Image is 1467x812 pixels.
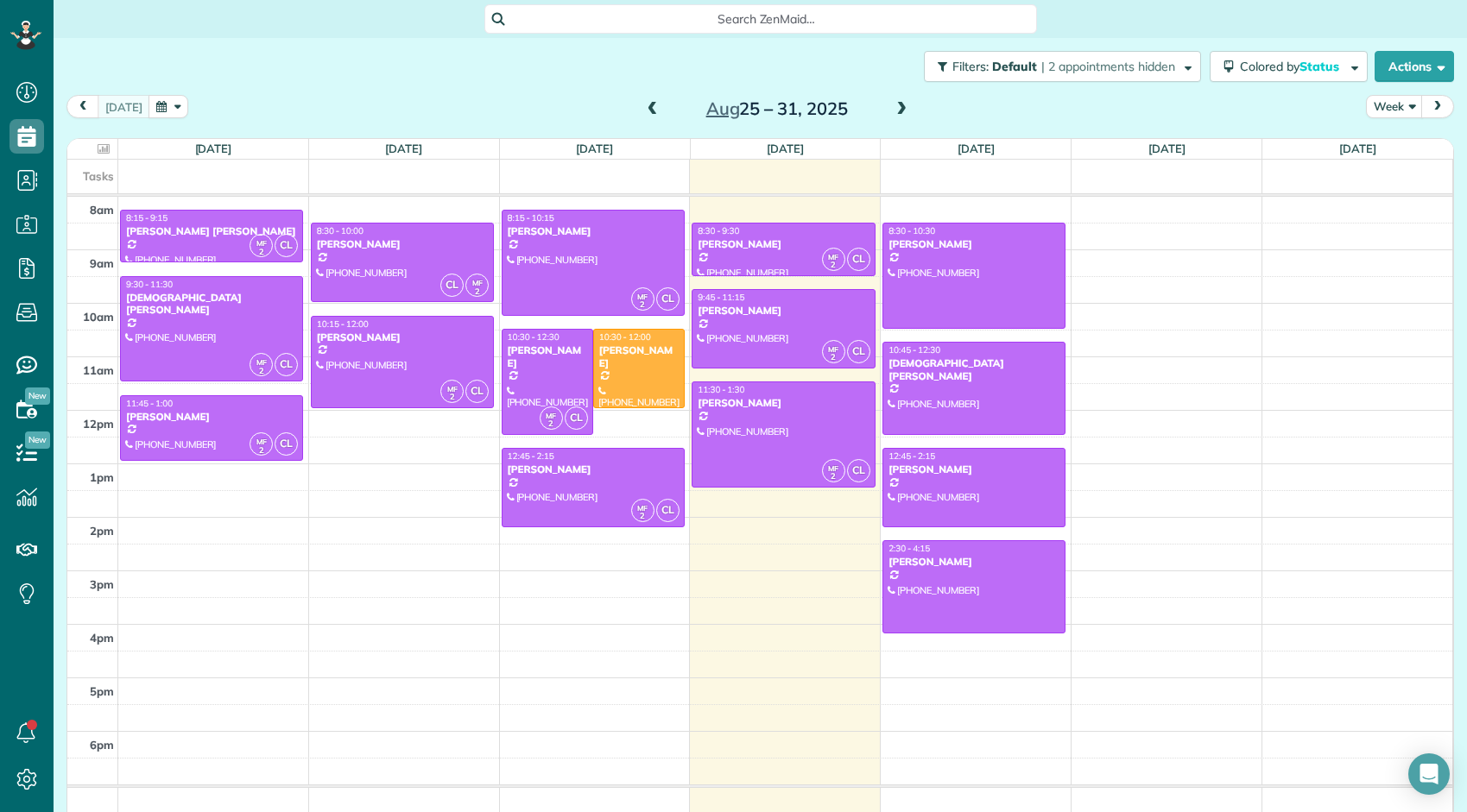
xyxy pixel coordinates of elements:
span: Aug [706,98,740,119]
div: [PERSON_NAME] [125,411,298,423]
span: CL [275,353,298,376]
span: CL [275,234,298,257]
div: [PERSON_NAME] [316,238,489,250]
button: Actions [1375,51,1454,82]
span: Colored by [1240,59,1345,74]
span: 8am [90,203,114,217]
div: [PERSON_NAME] [697,305,869,317]
span: MF [256,238,267,248]
span: 12pm [83,417,114,431]
div: [PERSON_NAME] [888,556,1060,568]
span: CL [275,432,298,456]
span: 6pm [90,738,114,752]
span: 10am [83,310,114,324]
div: [PERSON_NAME] [697,238,869,250]
span: MF [546,411,556,420]
span: 10:15 - 12:00 [317,318,369,330]
span: MF [828,344,838,354]
small: 2 [632,508,654,525]
span: 12:45 - 2:15 [508,450,554,462]
div: [PERSON_NAME] [PERSON_NAME] [125,225,298,237]
button: Week [1366,95,1423,118]
div: [PERSON_NAME] [888,463,1060,475]
a: [DATE] [385,142,422,155]
div: [DEMOGRAPHIC_DATA][PERSON_NAME] [125,292,298,317]
div: [PERSON_NAME] [697,397,869,409]
span: 11:45 - 1:00 [126,398,173,409]
small: 2 [250,244,272,261]
span: 9am [90,256,114,270]
span: 10:30 - 12:00 [599,331,651,343]
span: 12:45 - 2:15 [888,450,935,462]
span: CL [440,274,464,297]
span: 3pm [90,577,114,591]
small: 2 [823,257,844,274]
span: | 2 appointments hidden [1041,59,1175,74]
span: 11am [83,363,114,377]
div: [DEMOGRAPHIC_DATA][PERSON_NAME] [888,357,1060,382]
small: 2 [441,389,463,406]
span: 4pm [90,631,114,645]
button: Colored byStatus [1210,51,1368,82]
span: New [25,431,50,449]
span: 1pm [90,470,114,484]
span: MF [637,503,648,513]
span: CL [656,287,680,311]
span: MF [472,278,483,287]
span: MF [256,437,267,446]
div: [PERSON_NAME] [507,344,588,369]
span: 8:30 - 10:30 [888,225,935,236]
span: CL [465,380,489,403]
small: 2 [823,469,844,485]
a: [DATE] [1148,142,1186,155]
a: [DATE] [767,142,804,155]
a: Filters: Default | 2 appointments hidden [915,51,1201,82]
span: 2:30 - 4:15 [888,543,930,554]
span: 10:30 - 12:30 [508,331,560,343]
span: 11:30 - 1:30 [698,384,744,395]
button: Filters: Default | 2 appointments hidden [924,51,1201,82]
button: next [1421,95,1454,118]
button: [DATE] [98,95,150,118]
span: Filters: [952,59,989,74]
span: 8:15 - 10:15 [508,212,554,223]
span: CL [847,459,870,482]
a: [DATE] [195,142,232,155]
span: 10:45 - 12:30 [888,344,940,356]
span: CL [565,406,588,430]
span: 2pm [90,524,114,538]
div: [PERSON_NAME] [507,463,680,475]
a: [DATE] [1339,142,1376,155]
span: 9:45 - 11:15 [698,292,744,303]
small: 2 [541,416,562,432]
span: 9:30 - 11:30 [126,279,173,290]
a: [DATE] [576,142,613,155]
div: [PERSON_NAME] [507,225,680,237]
span: 8:30 - 9:30 [698,225,739,236]
span: 8:30 - 10:00 [317,225,364,236]
span: MF [828,463,838,473]
span: CL [656,499,680,522]
h2: 25 – 31, 2025 [669,99,885,118]
small: 2 [250,363,272,380]
span: Default [992,59,1038,74]
span: Tasks [83,169,114,183]
span: New [25,387,50,405]
div: [PERSON_NAME] [316,331,489,343]
span: MF [637,292,648,301]
span: 8:15 - 9:15 [126,212,168,223]
div: Open Intercom Messenger [1408,753,1450,795]
span: CL [847,340,870,363]
small: 2 [466,284,488,300]
a: [DATE] [958,142,995,155]
small: 2 [250,443,272,459]
span: Status [1299,59,1342,74]
div: [PERSON_NAME] [888,238,1060,250]
small: 2 [632,297,654,313]
span: 5pm [90,684,114,698]
span: CL [847,248,870,271]
span: MF [447,384,458,393]
span: MF [828,252,838,261]
div: [PERSON_NAME] [598,344,680,369]
small: 2 [823,349,844,366]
